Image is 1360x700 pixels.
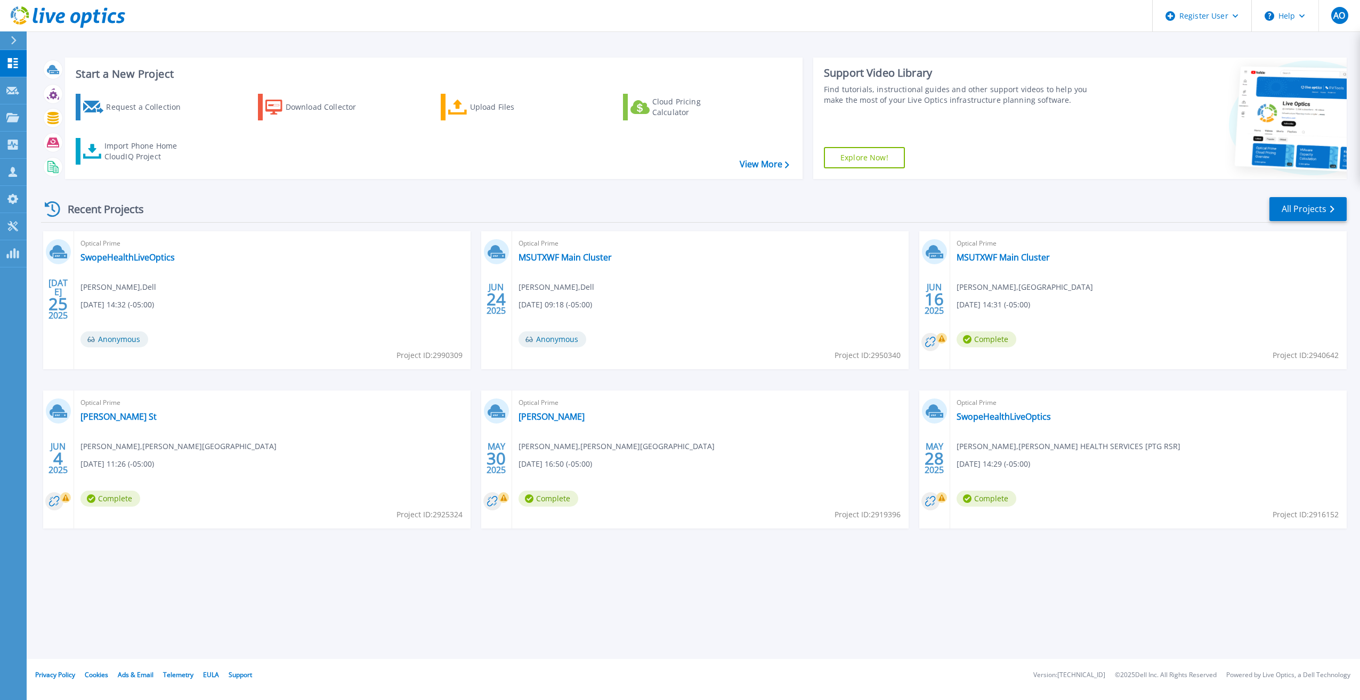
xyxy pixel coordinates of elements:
[80,281,156,293] span: [PERSON_NAME] , Dell
[35,670,75,679] a: Privacy Policy
[85,670,108,679] a: Cookies
[519,491,578,507] span: Complete
[80,397,464,409] span: Optical Prime
[80,252,175,263] a: SwopeHealthLiveOptics
[76,68,789,80] h3: Start a New Project
[104,141,188,162] div: Import Phone Home CloudIQ Project
[652,96,738,118] div: Cloud Pricing Calculator
[925,295,944,304] span: 16
[80,238,464,249] span: Optical Prime
[470,96,555,118] div: Upload Files
[519,252,612,263] a: MSUTXWF Main Cluster
[519,458,592,470] span: [DATE] 16:50 (-05:00)
[824,84,1099,105] div: Find tutorials, instructional guides and other support videos to help you make the most of your L...
[519,238,902,249] span: Optical Prime
[623,94,742,120] a: Cloud Pricing Calculator
[824,66,1099,80] div: Support Video Library
[924,439,944,478] div: MAY 2025
[957,331,1016,347] span: Complete
[957,281,1093,293] span: [PERSON_NAME] , [GEOGRAPHIC_DATA]
[48,299,68,308] span: 25
[957,441,1180,452] span: [PERSON_NAME] , [PERSON_NAME] HEALTH SERVICES [PTG RSR]
[286,96,371,118] div: Download Collector
[957,299,1030,311] span: [DATE] 14:31 (-05:00)
[519,331,586,347] span: Anonymous
[487,295,506,304] span: 24
[48,280,68,319] div: [DATE] 2025
[80,458,154,470] span: [DATE] 11:26 (-05:00)
[76,94,195,120] a: Request a Collection
[1333,11,1345,20] span: AO
[258,94,377,120] a: Download Collector
[519,281,594,293] span: [PERSON_NAME] , Dell
[486,280,506,319] div: JUN 2025
[1033,672,1105,679] li: Version: [TECHNICAL_ID]
[118,670,153,679] a: Ads & Email
[41,196,158,222] div: Recent Projects
[80,299,154,311] span: [DATE] 14:32 (-05:00)
[1226,672,1350,679] li: Powered by Live Optics, a Dell Technology
[80,441,277,452] span: [PERSON_NAME] , [PERSON_NAME][GEOGRAPHIC_DATA]
[835,349,901,361] span: Project ID: 2950340
[957,238,1340,249] span: Optical Prime
[957,411,1051,422] a: SwopeHealthLiveOptics
[80,491,140,507] span: Complete
[957,252,1050,263] a: MSUTXWF Main Cluster
[53,454,63,463] span: 4
[1273,349,1339,361] span: Project ID: 2940642
[957,491,1016,507] span: Complete
[396,509,463,520] span: Project ID: 2925324
[106,96,191,118] div: Request a Collection
[925,454,944,463] span: 28
[487,454,506,463] span: 30
[48,439,68,478] div: JUN 2025
[486,439,506,478] div: MAY 2025
[229,670,252,679] a: Support
[1273,509,1339,520] span: Project ID: 2916152
[519,299,592,311] span: [DATE] 09:18 (-05:00)
[519,397,902,409] span: Optical Prime
[80,331,148,347] span: Anonymous
[957,397,1340,409] span: Optical Prime
[824,147,905,168] a: Explore Now!
[203,670,219,679] a: EULA
[957,458,1030,470] span: [DATE] 14:29 (-05:00)
[1115,672,1217,679] li: © 2025 Dell Inc. All Rights Reserved
[441,94,560,120] a: Upload Files
[1269,197,1347,221] a: All Projects
[80,411,157,422] a: [PERSON_NAME] St
[835,509,901,520] span: Project ID: 2919396
[163,670,193,679] a: Telemetry
[519,441,715,452] span: [PERSON_NAME] , [PERSON_NAME][GEOGRAPHIC_DATA]
[924,280,944,319] div: JUN 2025
[519,411,585,422] a: [PERSON_NAME]
[396,349,463,361] span: Project ID: 2990309
[740,159,789,169] a: View More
